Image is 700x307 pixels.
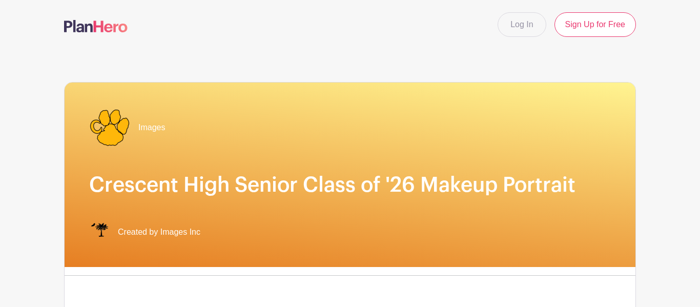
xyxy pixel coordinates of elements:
img: logo-507f7623f17ff9eddc593b1ce0a138ce2505c220e1c5a4e2b4648c50719b7d32.svg [64,20,128,32]
h1: Crescent High Senior Class of '26 Makeup Portrait [89,173,611,197]
a: Sign Up for Free [554,12,636,37]
img: CRESCENT_HS_PAW-01.png [89,107,130,148]
span: Created by Images Inc [118,226,200,238]
img: IMAGES%20logo%20transparenT%20PNG%20s.png [89,222,110,242]
a: Log In [498,12,546,37]
span: Images [138,121,165,134]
